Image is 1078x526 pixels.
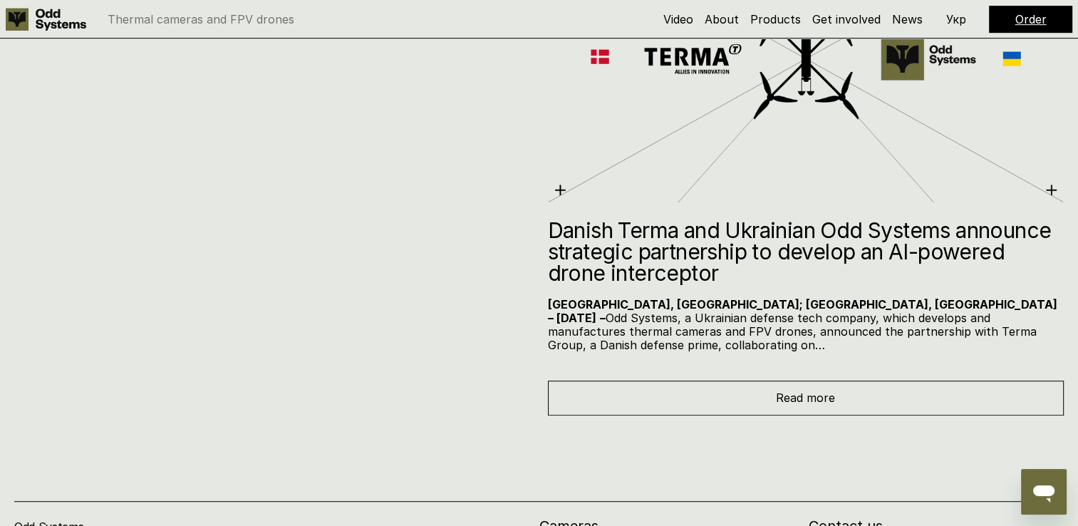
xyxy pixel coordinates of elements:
[548,298,1064,353] p: Odd Systems, a Ukrainian defense tech company, which develops and manufactures thermal cameras an...
[1021,469,1067,515] iframe: Knap til at åbne messaging-vindue
[705,12,739,26] a: About
[776,391,835,405] span: Read more
[750,12,801,26] a: Products
[108,14,294,25] p: Thermal cameras and FPV drones
[600,311,606,325] strong: –
[812,12,881,26] a: Get involved
[548,220,1064,284] h2: Danish Terma and Ukrainian Odd Systems announce strategic partnership to develop an AI-powered dr...
[892,12,923,26] a: News
[1015,12,1047,26] a: Order
[946,14,966,25] p: Укр
[663,12,693,26] a: Video
[548,297,1060,325] strong: [GEOGRAPHIC_DATA], [GEOGRAPHIC_DATA]; [GEOGRAPHIC_DATA], [GEOGRAPHIC_DATA] – [DATE]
